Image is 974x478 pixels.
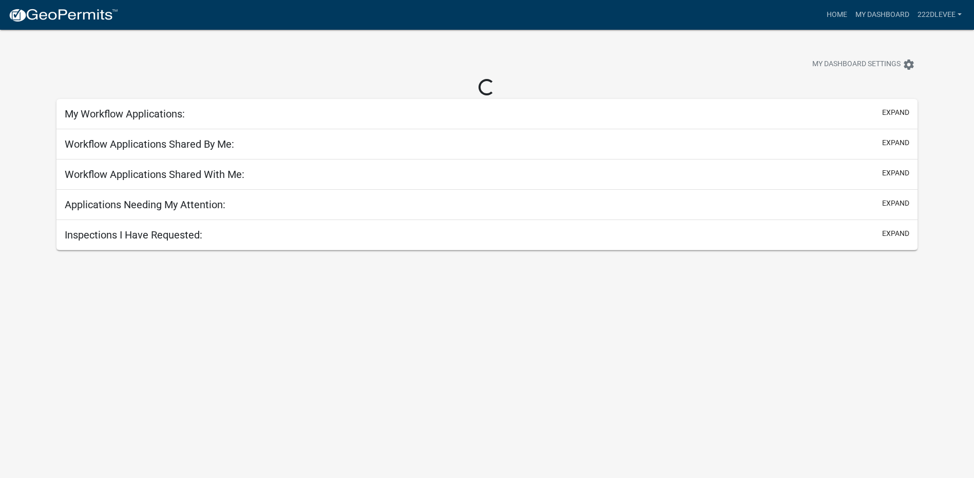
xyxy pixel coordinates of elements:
a: 222dlevee [913,5,966,25]
i: settings [903,58,915,71]
button: My Dashboard Settingssettings [804,54,923,74]
h5: Workflow Applications Shared With Me: [65,168,244,181]
a: My Dashboard [851,5,913,25]
button: expand [882,228,909,239]
h5: Workflow Applications Shared By Me: [65,138,234,150]
button: expand [882,198,909,209]
span: My Dashboard Settings [812,58,901,71]
button: expand [882,137,909,148]
button: expand [882,107,909,118]
h5: Inspections I Have Requested: [65,229,202,241]
a: Home [823,5,851,25]
h5: My Workflow Applications: [65,108,185,120]
h5: Applications Needing My Attention: [65,198,225,211]
button: expand [882,168,909,178]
